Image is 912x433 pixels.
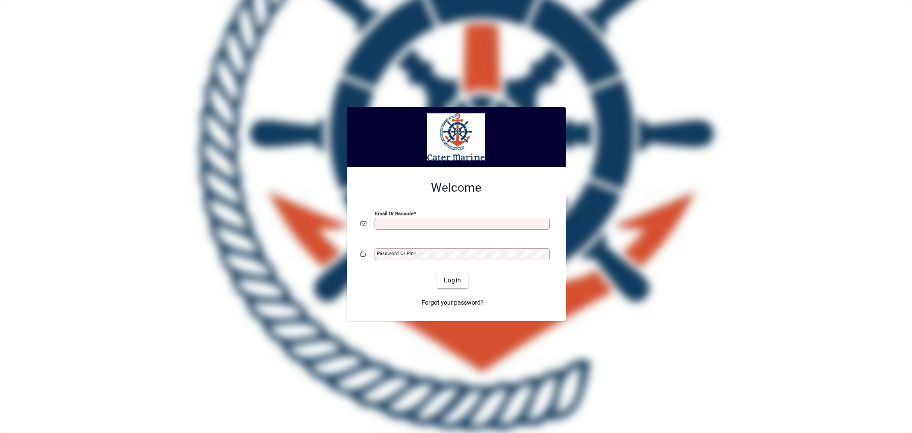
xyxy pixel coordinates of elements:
[377,250,413,256] mat-label: Password or Pin
[418,295,487,311] a: Forgot your password?
[360,181,552,195] h2: Welcome
[375,210,413,216] mat-label: Email or Barcode
[444,276,461,285] span: Login
[422,298,484,307] span: Forgot your password?
[437,273,468,288] button: Login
